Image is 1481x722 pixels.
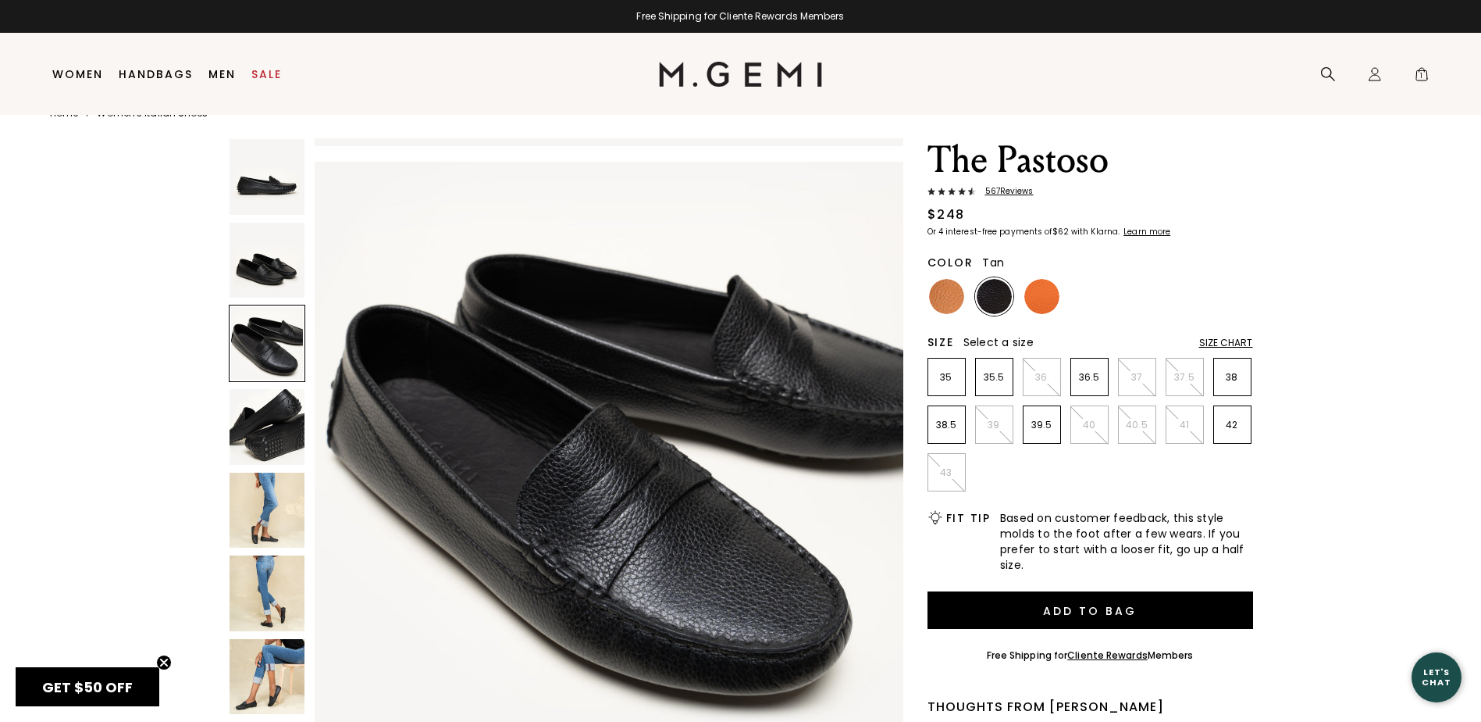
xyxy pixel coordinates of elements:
[927,187,1253,199] a: 567Reviews
[928,371,965,384] p: 35
[156,655,172,670] button: Close teaser
[230,639,305,715] img: The Pastoso
[230,223,305,298] img: The Pastoso
[16,667,159,706] div: GET $50 OFFClose teaser
[1119,419,1155,431] p: 40.5
[977,279,1012,314] img: Black
[659,62,822,87] img: M.Gemi
[1052,226,1069,238] klarna-placement-style-amount: $62
[927,698,1253,717] div: Thoughts from [PERSON_NAME]
[1000,510,1253,573] span: Based on customer feedback, this style molds to the foot after a few wears. If you prefer to star...
[928,466,965,479] p: 43
[1067,649,1148,662] a: Cliente Rewards
[1024,419,1060,431] p: 39.5
[1024,279,1059,314] img: Orangina
[1199,337,1253,349] div: Size Chart
[1122,227,1170,237] a: Learn more
[927,256,974,269] h2: Color
[251,68,282,80] a: Sale
[230,389,305,465] img: The Pastoso
[1123,226,1170,238] klarna-placement-style-cta: Learn more
[1119,371,1155,384] p: 37
[1166,419,1203,431] p: 41
[1214,371,1251,384] p: 38
[929,279,964,314] img: Tan
[927,206,965,224] div: $248
[927,592,1253,629] button: Add to Bag
[52,68,103,80] a: Women
[927,138,1253,182] h1: The Pastoso
[230,556,305,631] img: The Pastoso
[963,334,1034,350] span: Select a size
[1071,419,1108,431] p: 40
[1214,419,1251,431] p: 42
[927,336,954,348] h2: Size
[976,371,1013,384] p: 35.5
[1071,226,1122,238] klarna-placement-style-body: with Klarna
[208,68,236,80] a: Men
[230,139,305,215] img: The Pastoso
[1024,371,1060,384] p: 36
[1414,70,1429,85] span: 1
[976,419,1013,431] p: 39
[976,187,1034,196] span: 567 Review s
[230,473,305,549] img: The Pastoso
[1071,371,1108,384] p: 36.5
[928,419,965,431] p: 38.5
[42,677,133,697] span: GET $50 OFF
[119,68,193,80] a: Handbags
[1166,371,1203,384] p: 37.5
[946,512,991,524] h2: Fit Tip
[1412,667,1461,687] div: Let's Chat
[927,226,1052,238] klarna-placement-style-body: Or 4 interest-free payments of
[982,255,1004,270] span: Tan
[987,649,1194,662] div: Free Shipping for Members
